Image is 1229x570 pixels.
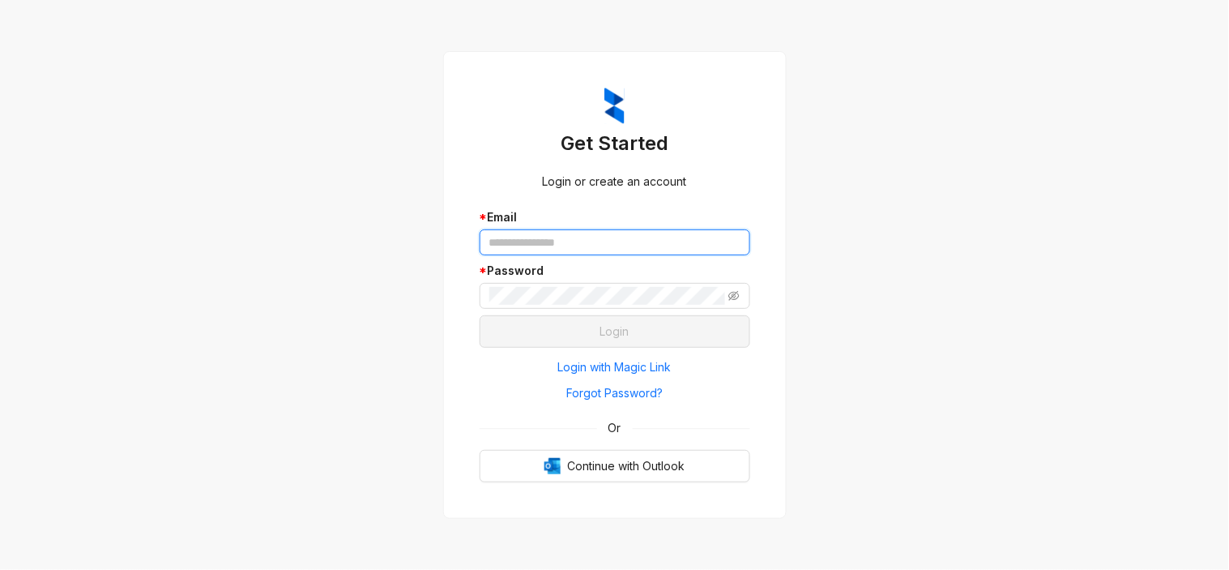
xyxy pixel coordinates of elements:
[480,131,750,156] h3: Get Started
[558,358,672,376] span: Login with Magic Link
[480,262,750,280] div: Password
[480,354,750,380] button: Login with Magic Link
[566,384,663,402] span: Forgot Password?
[567,457,685,475] span: Continue with Outlook
[597,419,633,437] span: Or
[480,173,750,191] div: Login or create an account
[480,450,750,482] button: OutlookContinue with Outlook
[480,315,750,348] button: Login
[604,88,625,125] img: ZumaIcon
[480,208,750,226] div: Email
[544,458,561,474] img: Outlook
[480,380,750,406] button: Forgot Password?
[728,290,740,302] span: eye-invisible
